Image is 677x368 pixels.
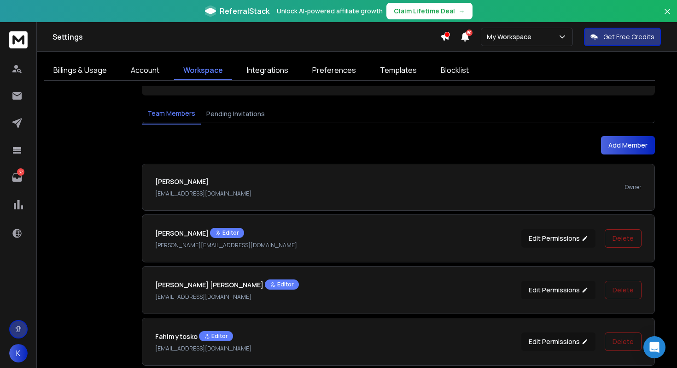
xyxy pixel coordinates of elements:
[371,61,426,80] a: Templates
[584,28,661,46] button: Get Free Credits
[17,168,24,176] p: 37
[155,190,251,197] p: [EMAIL_ADDRESS][DOMAIN_NAME]
[605,281,642,299] button: Delete
[643,336,665,358] div: Open Intercom Messenger
[459,6,465,16] span: →
[605,229,642,248] button: Delete
[466,30,473,36] span: 50
[155,331,251,341] h1: Fahim ytosko
[487,32,535,42] p: My Workspace
[605,332,642,351] button: Delete
[521,332,595,351] button: Edit Permissions
[8,168,26,187] a: 37
[625,184,642,191] p: Owner
[303,61,365,80] a: Preferences
[9,344,28,362] button: K
[601,136,655,154] button: Add Member
[238,61,298,80] a: Integrations
[661,6,673,28] button: Close banner
[142,103,201,125] button: Team Members
[155,228,297,238] h1: [PERSON_NAME]
[204,332,228,340] p: Editor
[155,279,299,290] h1: [PERSON_NAME] [PERSON_NAME]
[277,6,383,16] p: Unlock AI-powered affiliate growth
[155,177,251,186] h1: [PERSON_NAME]
[201,104,270,124] button: Pending Invitations
[44,61,116,80] a: Billings & Usage
[386,3,473,19] button: Claim Lifetime Deal→
[174,61,232,80] a: Workspace
[521,281,595,299] button: Edit Permissions
[122,61,169,80] a: Account
[432,61,478,80] a: Blocklist
[220,6,269,17] span: ReferralStack
[270,281,294,288] p: Editor
[155,345,251,352] p: [EMAIL_ADDRESS][DOMAIN_NAME]
[53,31,440,42] h1: Settings
[521,229,595,248] button: Edit Permissions
[155,293,299,301] p: [EMAIL_ADDRESS][DOMAIN_NAME]
[215,229,239,237] p: Editor
[155,242,297,249] p: [PERSON_NAME][EMAIL_ADDRESS][DOMAIN_NAME]
[603,32,654,42] p: Get Free Credits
